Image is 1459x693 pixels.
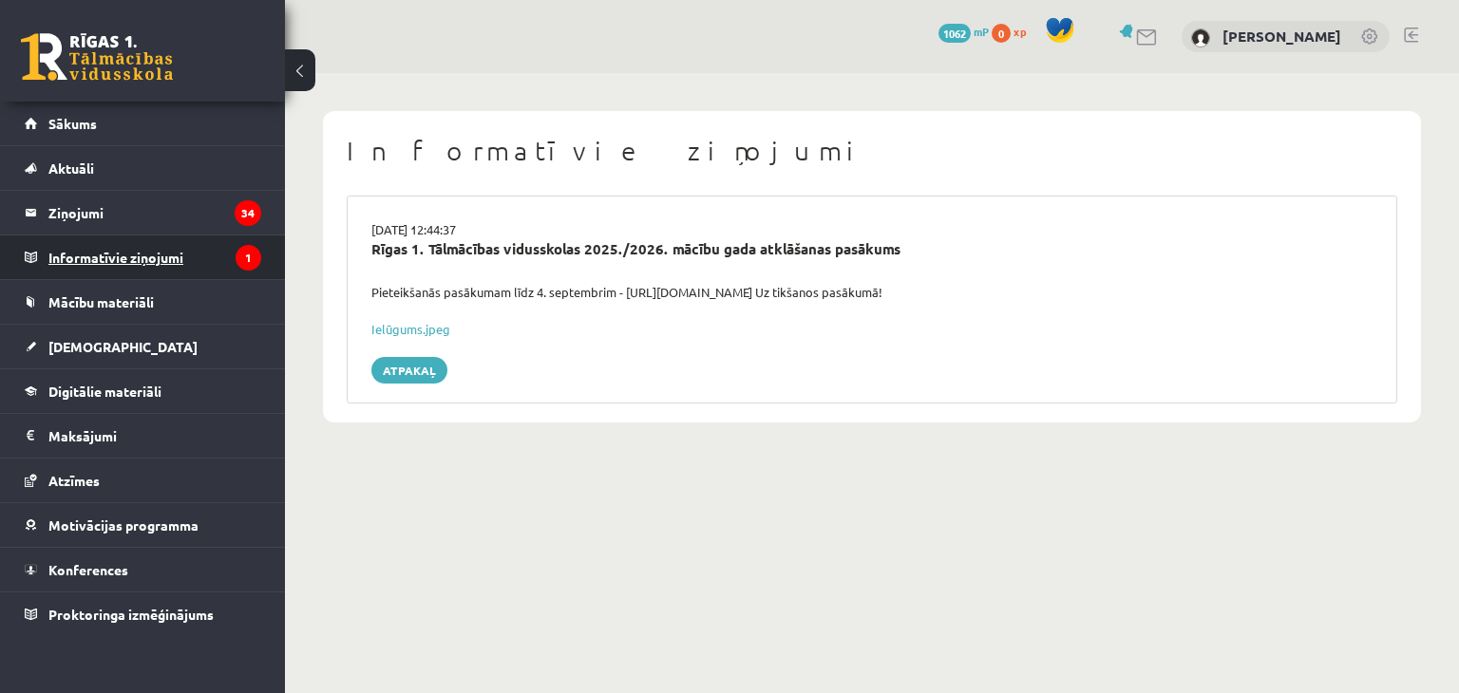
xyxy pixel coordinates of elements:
div: Pieteikšanās pasākumam līdz 4. septembrim - [URL][DOMAIN_NAME] Uz tikšanos pasākumā! [357,283,1387,302]
a: Maksājumi [25,414,261,458]
span: Aktuāli [48,159,94,177]
a: 1062 mP [938,24,989,39]
a: Mācību materiāli [25,280,261,324]
span: Motivācijas programma [48,516,199,534]
a: Ielūgums.jpeg [371,321,450,337]
a: Proktoringa izmēģinājums [25,592,261,636]
a: Ziņojumi34 [25,191,261,234]
span: 1062 [938,24,971,43]
span: Atzīmes [48,472,100,489]
a: Motivācijas programma [25,503,261,547]
a: Sākums [25,102,261,145]
span: Konferences [48,561,128,578]
span: Digitālie materiāli [48,383,161,400]
div: Rīgas 1. Tālmācības vidusskolas 2025./2026. mācību gada atklāšanas pasākums [371,238,1373,260]
i: 34 [235,200,261,226]
a: [PERSON_NAME] [1222,27,1341,46]
span: mP [974,24,989,39]
a: Informatīvie ziņojumi1 [25,235,261,279]
i: 1 [236,245,261,271]
a: Digitālie materiāli [25,369,261,413]
legend: Informatīvie ziņojumi [48,235,261,279]
div: [DATE] 12:44:37 [357,220,1387,239]
legend: Ziņojumi [48,191,261,234]
span: Proktoringa izmēģinājums [48,606,214,623]
span: Sākums [48,115,97,132]
span: 0 [992,24,1011,43]
legend: Maksājumi [48,414,261,458]
span: [DEMOGRAPHIC_DATA] [48,338,198,355]
a: Atpakaļ [371,357,447,384]
a: [DEMOGRAPHIC_DATA] [25,325,261,368]
a: Aktuāli [25,146,261,190]
a: Konferences [25,548,261,591]
img: Daniela Kozlovska [1191,28,1210,47]
a: Atzīmes [25,459,261,502]
a: Rīgas 1. Tālmācības vidusskola [21,33,173,81]
span: Mācību materiāli [48,293,154,310]
a: 0 xp [992,24,1035,39]
h1: Informatīvie ziņojumi [347,135,1397,167]
span: xp [1014,24,1026,39]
